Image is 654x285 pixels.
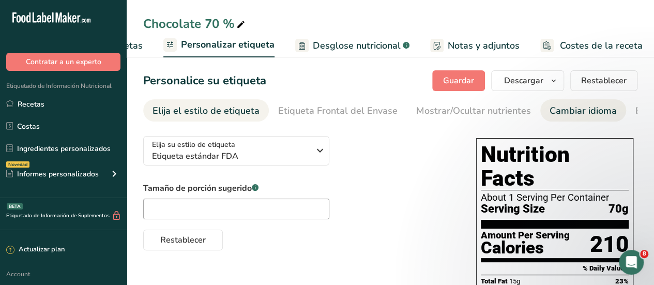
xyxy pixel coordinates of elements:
span: 23% [615,277,629,285]
div: Informes personalizados [6,169,99,179]
a: Personalizar etiqueta [163,33,275,58]
button: Elija su estilo de etiqueta Etiqueta estándar FDA [143,136,329,166]
button: Descargar [491,70,564,91]
span: Descargar [504,74,543,87]
span: Guardar [443,74,474,87]
button: Restablecer [143,230,223,250]
span: Desglose nutricional [313,39,401,53]
span: Serving Size [481,203,545,216]
span: Personalizar etiqueta [181,38,275,52]
div: Mostrar/Ocultar nutrientes [416,104,531,118]
a: Desglose nutricional [295,34,409,57]
span: Restablecer [160,234,206,246]
div: Actualizar plan [6,245,65,255]
iframe: Intercom live chat [619,250,644,275]
div: Chocolate 70 % [143,14,247,33]
div: Novedad [6,161,29,168]
span: 8 [640,250,648,258]
div: Calories [481,241,570,256]
span: Notas y adjuntos [448,39,520,53]
div: Elija el estilo de etiqueta [153,104,260,118]
div: 210 [590,231,629,258]
button: Guardar [432,70,485,91]
span: 15g [509,277,520,285]
a: Notas y adjuntos [430,34,520,57]
div: BETA [7,203,23,209]
div: About 1 Serving Per Container [481,192,629,203]
span: 70g [609,203,629,216]
span: Elija su estilo de etiqueta [152,139,235,150]
h1: Personalice su etiqueta [143,72,266,89]
section: % Daily Value * [481,262,629,275]
div: Cambiar idioma [550,104,617,118]
a: Costes de la receta [540,34,643,57]
span: Total Fat [481,277,508,285]
span: Costes de la receta [560,39,643,53]
div: Amount Per Serving [481,231,570,241]
h1: Nutrition Facts [481,143,629,190]
button: Contratar a un experto [6,53,120,71]
div: Etiqueta Frontal del Envase [278,104,398,118]
span: Etiqueta estándar FDA [152,150,310,162]
label: Tamaño de porción sugerido [143,182,329,194]
span: Restablecer [581,74,627,87]
button: Restablecer [570,70,637,91]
